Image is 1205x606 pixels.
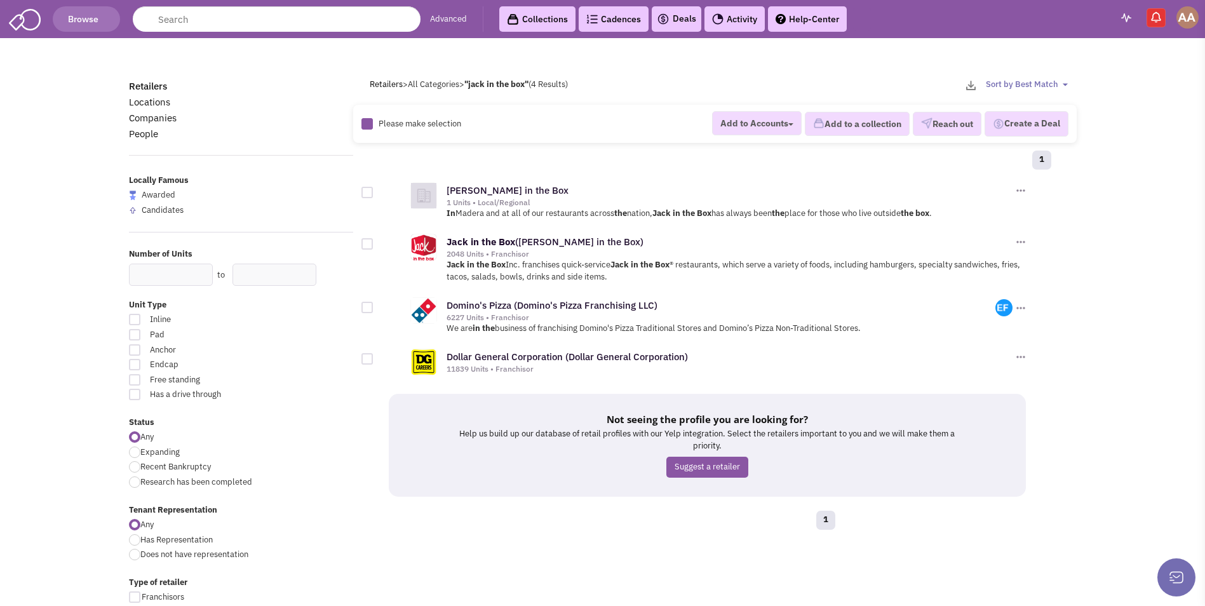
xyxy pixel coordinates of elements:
[452,428,962,452] p: Help us build up our database of retail profiles with our Yelp integration. Select the retailers ...
[447,208,1028,220] p: Madera and at all of our restaurants across nation, has always been place for those who live outs...
[652,208,671,219] b: Jack
[921,118,932,129] img: VectorPaper_Plane.png
[447,249,1013,259] div: 2048 Units • Franchisor
[772,208,784,219] b: the
[142,344,283,356] span: Anchor
[142,205,184,215] span: Candidates
[403,79,408,90] span: >
[482,323,495,333] b: the
[447,184,569,196] a: [PERSON_NAME] in the Box
[816,511,835,530] a: 1
[361,118,373,130] img: Rectangle.png
[447,259,1028,283] p: Inc. franchises quick-service ® restaurants, which serve a variety of foods, including hamburgers...
[140,447,180,457] span: Expanding
[985,111,1068,137] button: Create a Deal
[1176,6,1199,29] img: Abe Arteaga
[473,323,480,333] b: in
[142,189,175,200] span: Awarded
[657,11,696,27] a: Deals
[447,236,643,248] a: Jack in the Box([PERSON_NAME] in the Box)
[464,79,528,90] b: "jack in the box"
[966,81,976,90] img: download-2-24.png
[913,112,981,136] button: Reach out
[129,577,354,589] label: Type of retailer
[142,389,283,401] span: Has a drive through
[481,236,496,248] b: the
[447,364,1013,374] div: 11839 Units • Franchisor
[507,13,519,25] img: icon-collection-lavender-black.svg
[129,128,158,140] a: People
[476,259,489,270] b: the
[140,476,252,487] span: Research has been completed
[142,359,283,371] span: Endcap
[129,504,354,516] label: Tenant Representation
[408,79,568,90] span: All Categories (4 Results)
[655,259,670,270] b: Box
[471,236,479,248] b: in
[129,299,354,311] label: Unit Type
[129,248,354,260] label: Number of Units
[657,11,670,27] img: icon-deals.svg
[813,118,825,129] img: icon-collection-lavender.png
[129,191,137,200] img: locallyfamous-largeicon.png
[704,6,765,32] a: Activity
[579,6,649,32] a: Cadences
[915,208,929,219] b: box
[673,208,680,219] b: in
[129,96,170,108] a: Locations
[53,6,120,32] button: Browse
[467,259,475,270] b: in
[140,549,248,560] span: Does not have representation
[491,259,506,270] b: Box
[995,299,1013,316] img: m1Y9i4IOLk2XyrbkH2oG_w.png
[447,323,1028,335] p: We are business of franchising Domino's Pizza Traditional Stores and Domino’s Pizza Non-Tradition...
[447,351,688,363] a: Dollar General Corporation (Dollar General Corporation)
[768,6,847,32] a: Help-Center
[447,198,1013,208] div: 1 Units • Local/Regional
[142,329,283,341] span: Pad
[447,259,465,270] b: Jack
[614,208,627,219] b: the
[776,14,786,24] img: help.png
[640,259,653,270] b: the
[712,13,724,25] img: Activity.png
[712,111,802,135] button: Add to Accounts
[9,6,41,30] img: SmartAdmin
[66,13,107,25] span: Browse
[586,15,598,24] img: Cadences_logo.png
[447,313,996,323] div: 6227 Units • Franchisor
[129,80,167,92] a: Retailers
[610,259,629,270] b: Jack
[140,431,154,442] span: Any
[430,13,467,25] a: Advanced
[447,208,455,219] b: In
[666,457,748,478] a: Suggest a retailer
[370,79,403,90] a: Retailers
[499,236,515,248] b: Box
[901,208,913,219] b: the
[140,461,211,472] span: Recent Bankruptcy
[142,314,283,326] span: Inline
[447,299,657,311] a: Domino's Pizza (Domino's Pizza Franchising LLC)
[459,79,464,90] span: >
[993,117,1004,131] img: Deal-Dollar.png
[140,534,213,545] span: Has Representation
[1032,151,1051,170] a: 1
[682,208,695,219] b: the
[452,413,962,426] h5: Not seeing the profile you are looking for?
[447,236,468,248] b: Jack
[133,6,421,32] input: Search
[129,112,177,124] a: Companies
[313,266,333,283] div: Search Nearby
[142,591,184,602] span: Franchisors
[697,208,711,219] b: Box
[217,269,225,281] label: to
[129,417,354,429] label: Status
[140,519,154,530] span: Any
[129,175,354,187] label: Locally Famous
[142,374,283,386] span: Free standing
[805,112,910,136] button: Add to a collection
[499,6,576,32] a: Collections
[129,206,137,214] img: locallyfamous-upvote.png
